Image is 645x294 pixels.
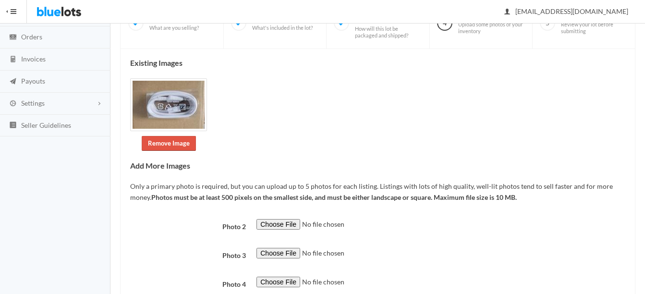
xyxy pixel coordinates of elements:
ion-icon: paper plane [8,77,18,86]
ion-icon: list box [8,121,18,130]
ion-icon: calculator [8,55,18,64]
span: Review your lot before submitting [561,21,627,34]
span: [EMAIL_ADDRESS][DOMAIN_NAME] [505,7,628,15]
label: Photo 2 [125,219,251,233]
label: Photo 3 [125,248,251,261]
span: Seller Guidelines [21,121,71,129]
b: Photos must be at least 500 pixels on the smallest side, and must be either landscape or square. ... [151,193,517,201]
span: What's included in the lot? [252,24,313,31]
h4: Add More Images [130,161,625,170]
ion-icon: cog [8,99,18,109]
ion-icon: person [502,8,512,17]
span: Payouts [21,77,45,85]
span: Settings [21,99,45,107]
h4: Existing Images [130,59,625,67]
span: What are you selling? [149,24,199,31]
ion-icon: cash [8,33,18,42]
img: 05b9c7ff-51d0-4458-a749-000de70069c3-1754068694.jpg [130,78,207,131]
a: Remove Image [142,136,196,151]
span: Upload some photos of your inventory [458,21,524,34]
label: Photo 4 [125,277,251,290]
span: How will this lot be packaged and shipped? [355,25,421,38]
span: Orders [21,33,42,41]
span: Invoices [21,55,46,63]
p: Only a primary photo is required, but you can upload up to 5 photos for each listing. Listings wi... [130,181,625,203]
